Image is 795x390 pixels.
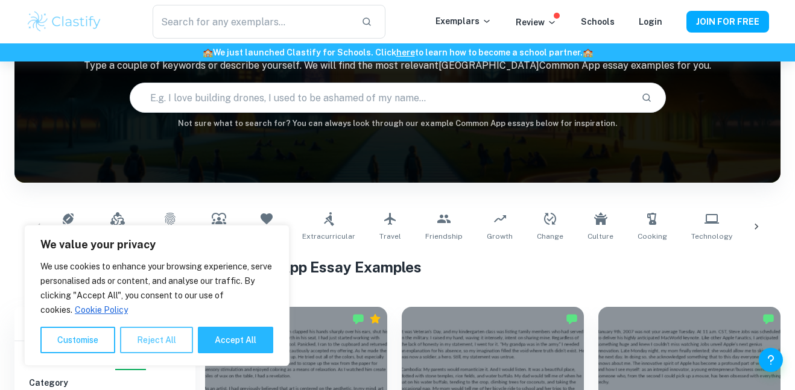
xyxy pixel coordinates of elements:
h6: Not sure what to search for? You can always look through our example Common App essays below for ... [14,118,781,130]
img: Marked [762,313,774,325]
button: Help and Feedback [759,348,783,372]
h1: All Stanford University Common App Essay Examples [53,256,743,278]
button: Accept All [198,327,273,353]
h6: Filter exemplars [14,307,195,341]
span: Culture [588,231,613,242]
input: E.g. I love building drones, I used to be ashamed of my name... [130,81,632,115]
img: Marked [352,313,364,325]
div: We value your privacy [24,225,290,366]
button: Reject All [120,327,193,353]
p: We value your privacy [40,237,273,252]
span: Change [537,231,563,242]
h6: We just launched Clastify for Schools. Click to learn how to become a school partner. [2,46,793,59]
p: Review [516,16,557,29]
a: Cookie Policy [74,304,128,315]
p: Type a couple of keywords or describe yourself. We will find the most relevant [GEOGRAPHIC_DATA] ... [14,58,781,73]
span: 🏫 [203,48,213,57]
h6: Category [29,376,181,389]
span: Friendship [425,231,463,242]
button: Customise [40,327,115,353]
img: Clastify logo [26,10,103,34]
div: Premium [369,313,381,325]
input: Search for any exemplars... [153,5,352,39]
span: 🏫 [583,48,593,57]
img: Marked [566,313,578,325]
p: Exemplars [436,14,492,28]
a: Schools [581,17,615,27]
button: JOIN FOR FREE [686,11,769,33]
span: Growth [487,231,513,242]
span: Travel [379,231,401,242]
a: Login [639,17,662,27]
a: here [396,48,415,57]
span: Technology [691,231,732,242]
p: We use cookies to enhance your browsing experience, serve personalised ads or content, and analys... [40,259,273,317]
span: Cooking [638,231,667,242]
span: Extracurricular [302,231,355,242]
button: Search [636,87,657,108]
